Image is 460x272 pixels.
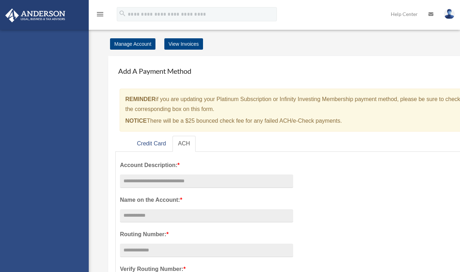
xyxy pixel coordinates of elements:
[120,160,293,170] label: Account Description:
[120,229,293,239] label: Routing Number:
[172,136,196,152] a: ACH
[444,9,455,19] img: User Pic
[119,10,126,17] i: search
[125,118,147,124] strong: NOTICE
[3,9,67,22] img: Anderson Advisors Platinum Portal
[164,38,203,50] a: View Invoices
[131,136,172,152] a: Credit Card
[125,96,155,102] strong: REMINDER
[110,38,155,50] a: Manage Account
[96,10,104,18] i: menu
[96,12,104,18] a: menu
[120,195,293,205] label: Name on the Account:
